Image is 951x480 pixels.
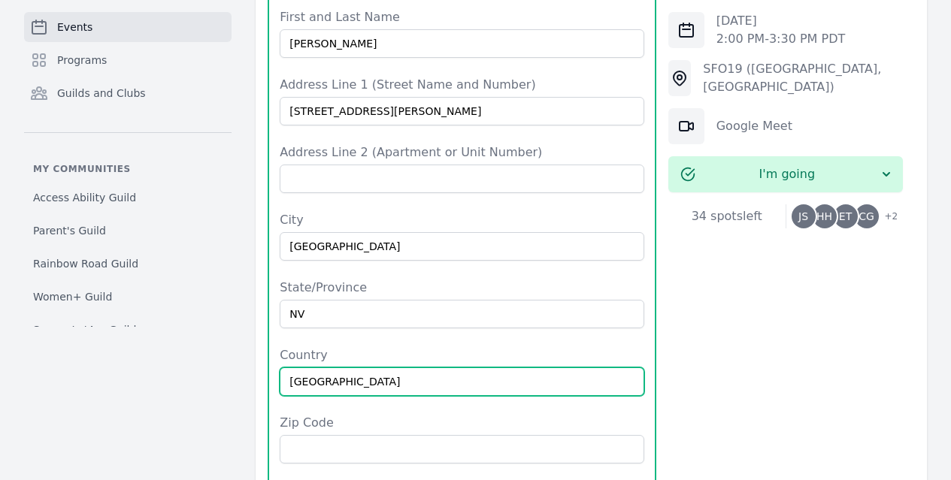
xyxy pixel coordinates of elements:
[280,211,644,229] label: City
[668,156,903,192] button: I'm going
[280,346,644,364] label: Country
[716,12,846,30] p: [DATE]
[24,12,232,327] nav: Sidebar
[816,211,832,222] span: HH
[57,86,146,101] span: Guilds and Clubs
[668,207,786,225] div: 34 spots left
[280,8,644,26] label: First and Last Name
[695,165,879,183] span: I'm going
[839,211,852,222] span: ET
[33,289,112,304] span: Women+ Guild
[24,12,232,42] a: Events
[24,163,232,175] p: My communities
[33,190,136,205] span: Access Ability Guild
[280,279,644,297] label: State/Province
[24,217,232,244] a: Parent's Guild
[57,53,107,68] span: Programs
[33,322,136,337] span: Somos LatAm Guild
[24,184,232,211] a: Access Ability Guild
[798,211,808,222] span: JS
[876,207,898,228] span: + 2
[24,283,232,310] a: Women+ Guild
[24,250,232,277] a: Rainbow Road Guild
[280,414,644,432] label: Zip Code
[716,119,792,133] a: Google Meet
[24,45,232,75] a: Programs
[280,143,644,162] label: Address Line 2 (Apartment or Unit Number)
[33,256,138,271] span: Rainbow Road Guild
[280,76,644,94] label: Address Line 1 (Street Name and Number)
[33,223,106,238] span: Parent's Guild
[703,60,903,96] div: SFO19 ([GEOGRAPHIC_DATA], [GEOGRAPHIC_DATA])
[57,20,92,35] span: Events
[716,30,846,48] p: 2:00 PM - 3:30 PM PDT
[24,316,232,343] a: Somos LatAm Guild
[859,211,874,222] span: CG
[24,78,232,108] a: Guilds and Clubs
